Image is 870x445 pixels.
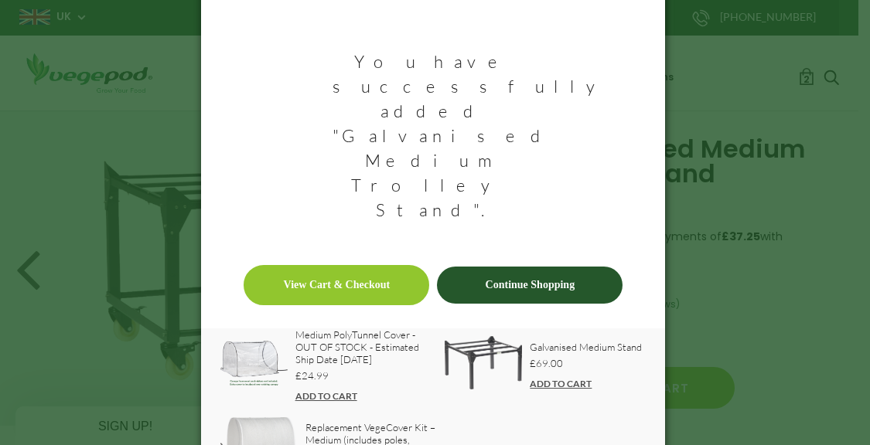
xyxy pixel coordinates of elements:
a: £24.99 [295,365,422,386]
a: ADD TO CART [295,390,357,402]
h3: You have successfully added "Galvanised Medium Trolley Stand". [333,19,534,265]
a: Continue Shopping [437,267,623,304]
a: Medium PolyTunnel Cover - OUT OF STOCK - Estimated Ship Date [DATE] [295,328,422,365]
img: image [220,341,287,386]
a: Galvanised Medium Stand [530,341,642,353]
a: View Cart & Checkout [244,265,429,305]
a: £69.00 [530,353,642,373]
a: image [445,336,522,397]
a: image [220,341,287,393]
img: image [445,336,522,389]
a: ADD TO CART [530,378,592,389]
